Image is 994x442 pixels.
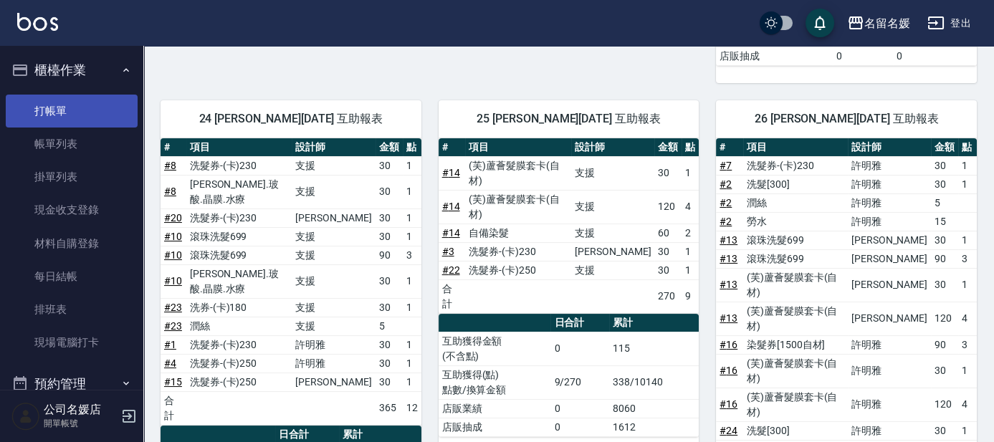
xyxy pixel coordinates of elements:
[292,246,375,264] td: 支援
[806,9,834,37] button: save
[550,399,609,418] td: 0
[893,47,977,65] td: 0
[439,138,466,157] th: #
[958,421,977,440] td: 1
[743,156,848,175] td: 洗髮券-(卡)230
[958,175,977,193] td: 1
[609,365,699,399] td: 338/10140
[743,302,848,335] td: (芙)蘆薈髮膜套卡(自材)
[6,293,138,326] a: 排班表
[292,208,375,227] td: [PERSON_NAME]
[716,138,743,157] th: #
[848,249,931,268] td: [PERSON_NAME]
[720,197,732,208] a: #2
[376,354,403,373] td: 30
[186,373,292,391] td: 洗髮券-(卡)250
[571,224,654,242] td: 支援
[931,231,958,249] td: 30
[571,261,654,279] td: 支援
[186,298,292,317] td: 洗券-(卡)180
[922,10,977,37] button: 登出
[931,175,958,193] td: 30
[465,224,571,242] td: 自備染髮
[931,249,958,268] td: 90
[6,160,138,193] a: 掛單列表
[720,160,732,171] a: #7
[958,138,977,157] th: 點
[164,186,176,197] a: #8
[550,418,609,436] td: 0
[958,354,977,388] td: 1
[958,268,977,302] td: 1
[44,417,117,430] p: 開單帳號
[6,193,138,226] a: 現金收支登錄
[403,373,421,391] td: 1
[186,264,292,298] td: [PERSON_NAME].玻酸.晶膜.水療
[465,138,571,157] th: 項目
[186,156,292,175] td: 洗髮券-(卡)230
[654,224,682,242] td: 60
[403,175,421,208] td: 1
[164,212,182,224] a: #20
[550,314,609,332] th: 日合計
[848,156,931,175] td: 許明雅
[720,178,732,190] a: #2
[164,357,176,369] a: #4
[186,335,292,354] td: 洗髮券-(卡)230
[465,261,571,279] td: 洗髮券-(卡)250
[550,365,609,399] td: 9/270
[164,376,182,388] a: #15
[931,421,958,440] td: 30
[743,421,848,440] td: 洗髮[300]
[654,242,682,261] td: 30
[743,193,848,212] td: 潤絲
[442,201,460,212] a: #14
[11,402,40,431] img: Person
[743,212,848,231] td: 勞水
[439,332,551,365] td: 互助獲得金額 (不含點)
[958,156,977,175] td: 1
[161,138,186,157] th: #
[376,138,403,157] th: 金額
[6,128,138,160] a: 帳單列表
[864,14,910,32] div: 名留名媛
[376,373,403,391] td: 30
[465,242,571,261] td: 洗髮券-(卡)230
[720,216,732,227] a: #2
[931,138,958,157] th: 金額
[931,156,958,175] td: 30
[376,335,403,354] td: 30
[178,112,404,126] span: 24 [PERSON_NAME][DATE] 互助報表
[550,332,609,365] td: 0
[848,231,931,249] td: [PERSON_NAME]
[292,354,375,373] td: 許明雅
[292,156,375,175] td: 支援
[376,298,403,317] td: 30
[743,335,848,354] td: 染髮券[1500自材]
[403,264,421,298] td: 1
[442,227,460,239] a: #14
[164,231,182,242] a: #10
[164,249,182,261] a: #10
[720,234,737,246] a: #13
[848,388,931,421] td: 許明雅
[743,231,848,249] td: 滾珠洗髮699
[958,388,977,421] td: 4
[609,399,699,418] td: 8060
[164,339,176,350] a: #1
[292,298,375,317] td: 支援
[292,335,375,354] td: 許明雅
[403,354,421,373] td: 1
[848,335,931,354] td: 許明雅
[186,317,292,335] td: 潤絲
[931,268,958,302] td: 30
[164,275,182,287] a: #10
[743,249,848,268] td: 滾珠洗髮699
[571,138,654,157] th: 設計師
[186,246,292,264] td: 滾珠洗髮699
[833,47,894,65] td: 0
[442,167,460,178] a: #14
[848,193,931,212] td: 許明雅
[442,246,454,257] a: #3
[848,138,931,157] th: 設計師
